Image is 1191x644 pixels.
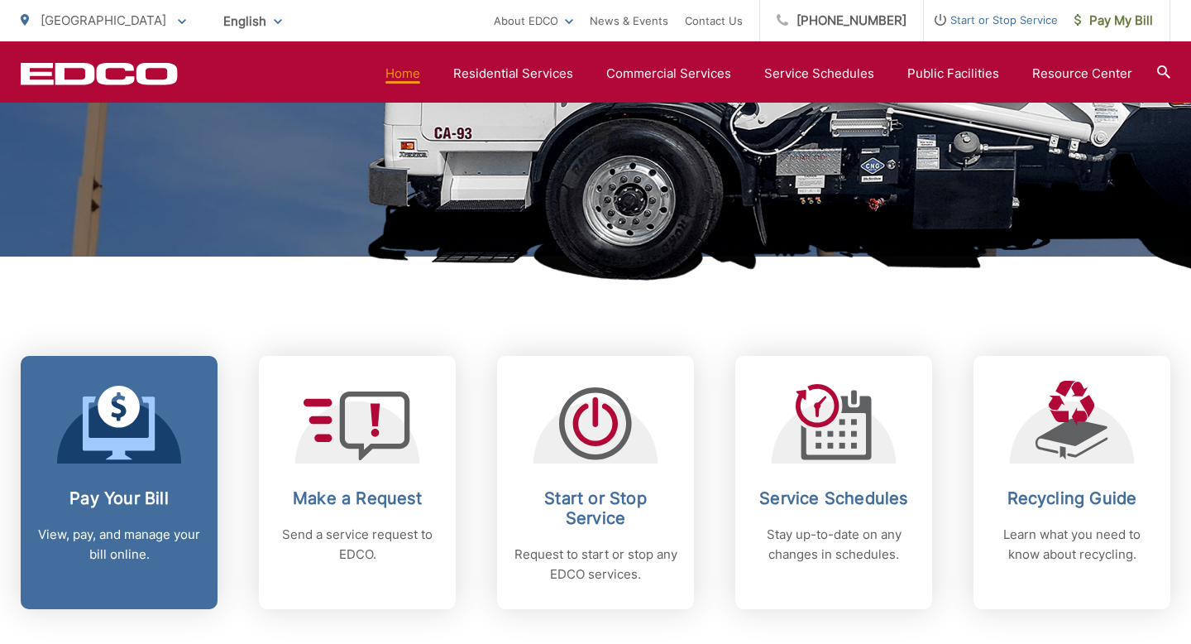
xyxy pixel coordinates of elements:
[973,356,1170,609] a: Recycling Guide Learn what you need to know about recycling.
[990,525,1154,565] p: Learn what you need to know about recycling.
[735,356,932,609] a: Service Schedules Stay up-to-date on any changes in schedules.
[275,488,439,508] h2: Make a Request
[907,64,999,84] a: Public Facilities
[752,525,916,565] p: Stay up-to-date on any changes in schedules.
[453,64,573,84] a: Residential Services
[1032,64,1132,84] a: Resource Center
[41,12,166,28] span: [GEOGRAPHIC_DATA]
[259,356,456,609] a: Make a Request Send a service request to EDCO.
[514,488,677,528] h2: Start or Stop Service
[764,64,874,84] a: Service Schedules
[385,64,420,84] a: Home
[514,545,677,584] p: Request to start or stop any EDCO services.
[685,11,743,31] a: Contact Us
[1074,11,1153,31] span: Pay My Bill
[752,488,916,508] h2: Service Schedules
[590,11,668,31] a: News & Events
[494,11,573,31] a: About EDCO
[37,488,201,508] h2: Pay Your Bill
[275,525,439,565] p: Send a service request to EDCO.
[990,488,1154,508] h2: Recycling Guide
[21,62,178,85] a: EDCD logo. Return to the homepage.
[21,356,218,609] a: Pay Your Bill View, pay, and manage your bill online.
[211,7,294,36] span: English
[37,525,201,565] p: View, pay, and manage your bill online.
[606,64,731,84] a: Commercial Services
